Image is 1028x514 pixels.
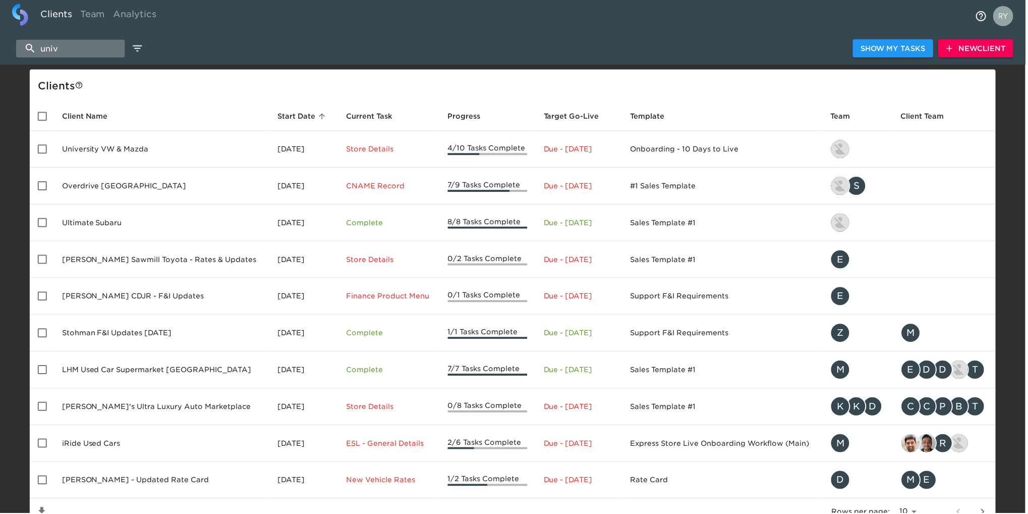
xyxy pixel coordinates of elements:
[347,144,433,155] p: Store Details
[441,352,537,389] td: 7/7 Tasks Complete
[545,111,613,123] span: Target Go-Live
[545,329,615,339] p: Due - [DATE]
[54,463,270,500] td: [PERSON_NAME] - Updated Rate Card
[347,218,433,228] p: Complete
[54,389,270,426] td: [PERSON_NAME]'s Ultra Luxury Auto Marketplace
[865,397,885,418] div: D
[270,389,339,426] td: [DATE]
[624,205,825,242] td: Sales Template #1
[347,111,407,123] span: Current Task
[624,131,825,168] td: Onboarding - 10 Days to Live
[441,426,537,463] td: 2/6 Tasks Complete
[347,476,433,486] p: New Vehicle Rates
[441,316,537,352] td: 1/1 Tasks Complete
[832,361,852,381] div: M
[270,316,339,352] td: [DATE]
[832,397,852,418] div: K
[347,255,433,265] p: Store Details
[903,471,990,491] div: msilli@frankmotors.com, ejoseph@frankmotors.com
[441,168,537,205] td: 7/9 Tasks Complete
[54,205,270,242] td: Ultimate Subaru
[903,361,923,381] div: E
[832,139,886,160] div: nikko.foster@roadster.com
[54,242,270,279] td: [PERSON_NAME] Sawmill Toyota - Rates & Updates
[832,361,886,381] div: mohamed.desouky@roadster.com
[903,434,990,454] div: sandeep@simplemnt.com, sai@simplemnt.com, richie.haines@reedautogroup.com, shaun.lewis@roadster.com
[919,397,939,418] div: C
[624,352,825,389] td: Sales Template #1
[54,279,270,316] td: [PERSON_NAME] CDJR - F&I Updates
[449,111,495,123] span: Progress
[833,177,851,195] img: lowell@roadster.com
[16,40,125,58] input: search
[54,426,270,463] td: iRide Used Cars
[855,39,936,58] button: Show My Tasks
[832,434,852,454] div: M
[441,131,537,168] td: 4/10 Tasks Complete
[903,111,959,123] span: Client Team
[832,471,852,491] div: D
[919,471,939,491] div: E
[624,316,825,352] td: Support F&I Requirements
[935,397,955,418] div: P
[949,42,1008,55] span: New Client
[545,366,615,376] p: Due - [DATE]
[545,181,615,191] p: Due - [DATE]
[903,324,923,344] div: M
[347,366,433,376] p: Complete
[624,463,825,500] td: Rate Card
[270,463,339,500] td: [DATE]
[832,324,852,344] div: Z
[441,463,537,500] td: 1/2 Tasks Complete
[903,324,990,344] div: mlee@stohlmanauto.com
[129,40,146,57] button: edit
[624,389,825,426] td: Sales Template #1
[941,39,1016,58] button: NewClient
[832,471,886,491] div: devon.owen@roadster.com
[967,397,988,418] div: T
[545,292,615,302] p: Due - [DATE]
[278,111,329,123] span: Start Date
[848,397,869,418] div: K
[832,176,886,196] div: lowell@roadster.com, savannah@roadster.com
[632,111,679,123] span: Template
[832,250,886,270] div: erin.fallon@roadster.com
[54,352,270,389] td: LHM Used Car Supermarket [GEOGRAPHIC_DATA]
[347,292,433,302] p: Finance Product Menu
[832,287,886,307] div: erin.fallon@roadster.com
[54,168,270,205] td: Overdrive [GEOGRAPHIC_DATA]
[952,435,970,453] img: shaun.lewis@roadster.com
[832,324,886,344] div: zarrabi.jahan@roadster.com
[347,402,433,413] p: Store Details
[832,213,886,233] div: lowell@roadster.com
[545,402,615,413] p: Due - [DATE]
[920,435,938,453] img: sai@simplemnt.com
[12,4,28,26] img: logo
[347,329,433,339] p: Complete
[62,111,121,123] span: Client Name
[903,361,990,381] div: emily@roadster.com, DWEBB@LHMAUTO.COM, dwebb@lhmauto.com, sarah.courchaine@roadster.com, tjohnson...
[935,434,955,454] div: R
[903,397,990,418] div: chris.robinson@morries.com, cathy.wilsey@morries.com, pete.hyland@morries.com, ben.freedman@morri...
[545,111,600,123] span: Calculated based on the start date and the duration of all Tasks contained in this Hub.
[967,361,988,381] div: T
[270,131,339,168] td: [DATE]
[624,426,825,463] td: Express Store Live Onboarding Workflow (Main)
[54,131,270,168] td: University VW & Mazda
[270,279,339,316] td: [DATE]
[832,250,852,270] div: E
[441,389,537,426] td: 0/8 Tasks Complete
[972,4,996,28] button: notifications
[347,439,433,449] p: ESL - General Details
[832,434,886,454] div: mohamed.desouky@roadster.com
[441,279,537,316] td: 0/1 Tasks Complete
[75,81,83,89] svg: This is a list of all of your clients and clients shared with you
[624,242,825,279] td: Sales Template #1
[38,78,994,94] div: Client s
[36,4,76,28] a: Clients
[903,397,923,418] div: C
[109,4,161,28] a: Analytics
[270,242,339,279] td: [DATE]
[919,361,939,381] div: D
[270,426,339,463] td: [DATE]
